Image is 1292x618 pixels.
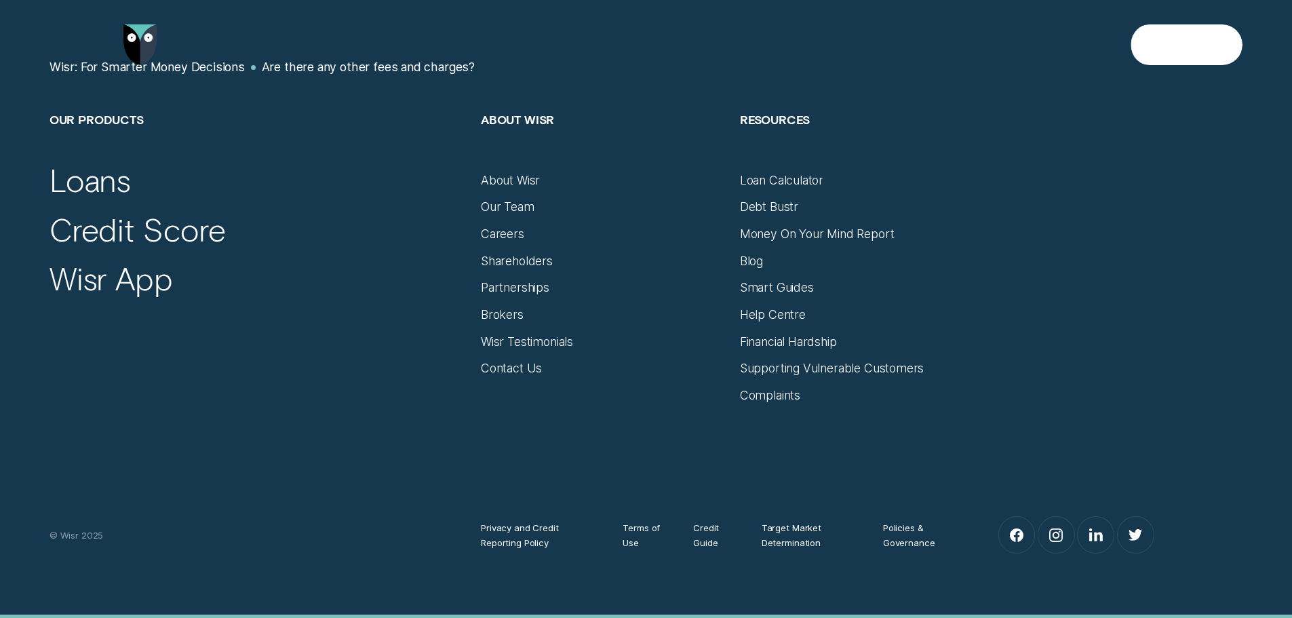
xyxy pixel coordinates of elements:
a: Smart Guides [740,280,814,295]
a: Privacy and Credit Reporting Policy [481,520,596,550]
div: Round Up [848,37,905,53]
div: © Wisr 2025 [42,528,473,543]
div: Credit Score [756,37,829,53]
h2: About Wisr [481,112,725,172]
a: Credit Guide [693,520,735,550]
a: Brokers [481,307,524,322]
a: Careers [481,227,524,242]
a: LinkedIn [1078,517,1114,553]
button: Open Menu [44,24,85,65]
a: Target Market Determination [762,520,856,550]
h2: Resources [740,112,984,172]
a: About Wisr [481,173,540,188]
a: Complaints [740,388,800,403]
a: Our Team [481,199,534,214]
a: Shareholders [481,254,553,269]
a: Loans [50,160,131,199]
a: Wisr App [50,258,173,297]
a: Debt Bustr [740,199,798,214]
a: Twitter [1118,517,1154,553]
div: Loans [703,37,737,53]
a: Wisr Testimonials [481,334,573,349]
a: Contact Us [481,361,542,376]
a: Blog [740,254,763,269]
a: Instagram [1038,517,1074,553]
img: Wisr [123,24,157,65]
a: Money On Your Mind Report [740,227,895,242]
a: Financial Hardship [740,334,837,349]
div: Spring Discount [923,37,1013,53]
a: Supporting Vulnerable Customers [740,361,924,376]
a: Loan Calculator [740,173,823,188]
button: Log in [1032,24,1121,64]
a: Facebook [999,517,1035,553]
a: Credit Score [50,210,226,248]
a: Terms of Use [623,520,666,550]
a: Get Estimate [1129,24,1242,65]
h2: Our Products [50,112,466,172]
a: Policies & Governance [883,520,957,550]
a: Partnerships [481,280,549,295]
a: Help Centre [740,307,806,322]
